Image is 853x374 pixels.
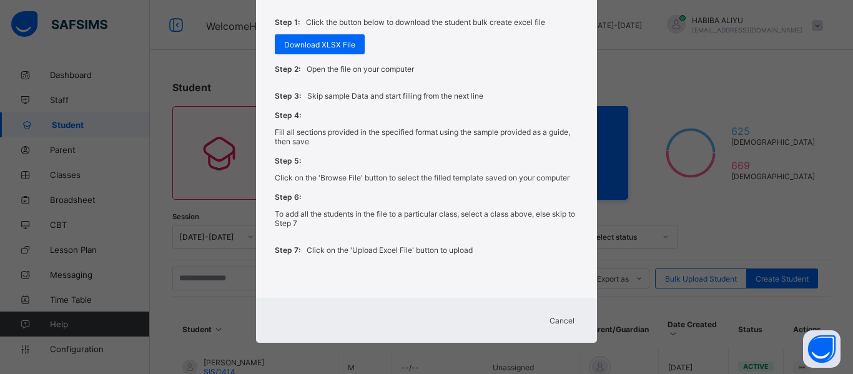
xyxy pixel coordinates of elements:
[275,156,301,165] span: Step 5:
[275,245,300,255] span: Step 7:
[275,17,300,27] span: Step 1:
[275,127,578,146] p: Fill all sections provided in the specified format using the sample provided as a guide, then save
[803,330,841,368] button: Open asap
[307,245,473,255] p: Click on the 'Upload Excel File' button to upload
[284,40,355,49] span: Download XLSX File
[307,91,483,101] p: Skip sample Data and start filling from the next line
[275,64,300,74] span: Step 2:
[275,192,301,202] span: Step 6:
[275,209,578,228] p: To add all the students in the file to a particular class, select a class above, else skip to Step 7
[275,91,301,101] span: Step 3:
[307,64,414,74] p: Open the file on your computer
[275,173,569,182] p: Click on the 'Browse File' button to select the filled template saved on your computer
[275,111,301,120] span: Step 4:
[550,316,574,325] span: Cancel
[306,17,545,27] p: Click the button below to download the student bulk create excel file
